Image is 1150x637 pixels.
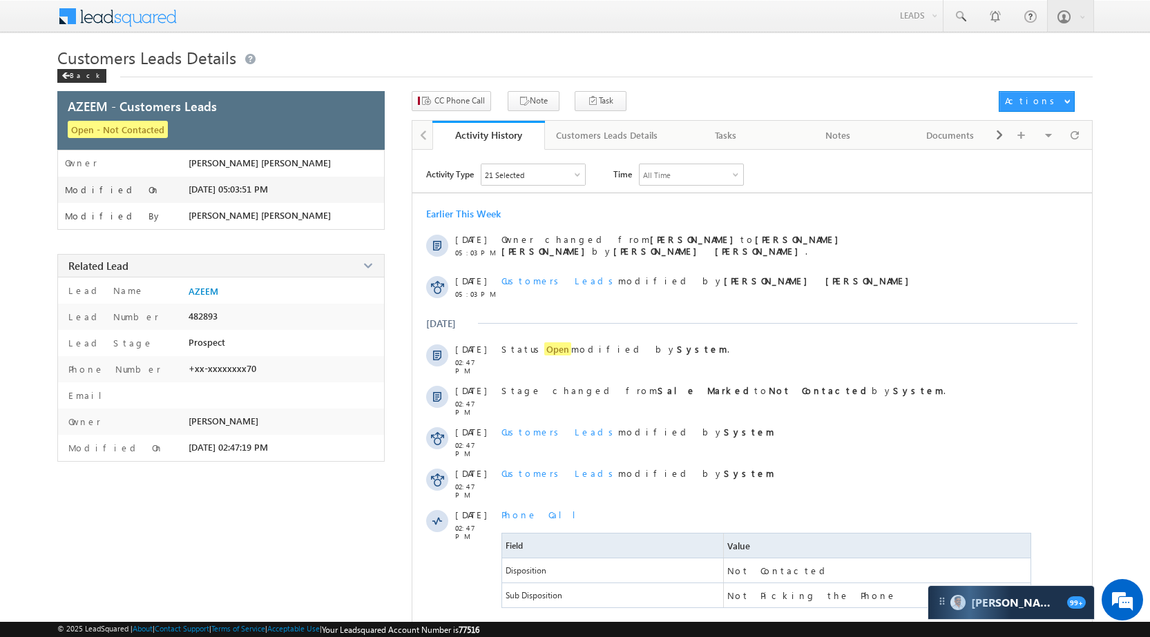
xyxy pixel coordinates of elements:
a: AZEEM [189,286,218,297]
div: Notes [794,127,883,144]
button: Actions [999,91,1075,112]
span: Owner changed from to by . [501,233,845,257]
span: modified by [501,467,774,479]
span: 482893 [189,311,218,322]
label: Modified On [65,442,164,453]
div: Documents [905,127,995,144]
strong: System [677,343,727,355]
span: 02:47 PM [455,441,497,458]
label: Lead Stage [65,337,153,349]
div: [DATE] [426,317,471,330]
label: Email [65,389,113,401]
span: 05:03 PM [455,290,497,298]
span: Stage changed from to by . [501,384,946,396]
div: Back [57,69,106,83]
a: Activity History [432,121,545,150]
label: Owner [65,157,97,168]
span: 02:47 PM [455,524,497,540]
div: Customers Leads Details [556,127,658,144]
span: © 2025 LeadSquared | | | | | [57,624,479,635]
a: About [133,624,153,633]
span: Phone Call [501,509,586,520]
span: Related Lead [68,259,128,273]
span: [PERSON_NAME] [PERSON_NAME] [189,157,331,168]
div: Activity History [443,128,535,141]
strong: Sale Marked [658,384,754,396]
span: Disposition [502,558,723,582]
button: CC Phone Call [412,91,491,111]
span: [DATE] [455,384,486,396]
div: Earlier This Week [426,207,501,220]
span: Your Leadsquared Account Number is [322,625,479,635]
strong: [PERSON_NAME] [PERSON_NAME] [613,245,805,257]
strong: [PERSON_NAME] [650,233,740,245]
span: 02:47 PM [455,358,497,375]
strong: System [893,384,943,396]
span: Prospect [189,337,225,348]
span: AZEEM - Customers Leads [68,97,217,115]
span: Open - Not Contacted [68,121,168,138]
span: [DATE] [455,275,486,286]
span: Status modified by . [501,342,729,355]
label: Modified On [65,184,160,195]
span: 99+ [1067,596,1086,609]
span: Value [727,540,750,551]
div: Owner Changed,Status Changed,Stage Changed,Source Changed,Notes & 16 more.. [481,164,585,185]
span: CC Phone Call [434,95,485,107]
span: [DATE] [455,233,486,245]
span: Activity Type [426,164,474,184]
span: [DATE] [455,509,486,520]
div: 21 Selected [485,170,524,179]
a: Tasks [670,121,783,150]
span: [DATE] [455,467,486,479]
img: carter-drag [937,596,948,607]
a: Notes [783,121,895,150]
button: Task [575,91,626,111]
span: Sub Disposition [502,583,723,607]
strong: Not Contacted [769,384,872,396]
span: 77516 [459,625,479,635]
div: Actions [1005,95,1060,107]
span: Not Picking the Phone [727,589,897,601]
span: [DATE] 02:47:19 PM [189,442,268,453]
span: 05:03 PM [455,248,497,257]
a: Acceptable Use [267,624,320,633]
strong: [PERSON_NAME] [PERSON_NAME] [724,275,916,286]
span: modified by [501,426,774,438]
span: 02:47 PM [455,482,497,499]
strong: System [724,426,774,438]
a: Terms of Service [211,624,265,633]
span: Customers Leads [501,275,618,286]
div: Tasks [681,127,770,144]
span: [PERSON_NAME] [189,415,258,427]
a: Contact Support [155,624,209,633]
span: Field [506,540,523,551]
strong: System [724,467,774,479]
a: Customers Leads Details [545,121,670,150]
button: Note [508,91,559,111]
span: [DATE] [455,426,486,438]
span: modified by [501,275,916,286]
span: [DATE] [455,343,486,355]
label: Phone Number [65,363,161,375]
span: Open [544,342,571,355]
label: Lead Number [65,311,159,322]
a: Documents [894,121,1007,150]
label: Lead Name [65,284,144,296]
span: Not Contacted [727,565,830,576]
span: 02:47 PM [455,400,497,416]
strong: [PERSON_NAME] [PERSON_NAME] [501,233,845,257]
span: [PERSON_NAME] [PERSON_NAME] [189,210,331,221]
span: Customers Leads [501,467,618,479]
label: Modified By [65,210,162,222]
span: +xx-xxxxxxxx70 [189,363,256,374]
span: Sub Disposition [506,590,562,600]
span: Disposition [506,565,546,576]
label: Owner [65,415,101,427]
span: Time [613,164,632,184]
span: [DATE] 05:03:51 PM [189,184,268,195]
span: Customers Leads [501,426,618,438]
span: Customers Leads Details [57,46,236,68]
div: carter-dragCarter[PERSON_NAME]99+ [928,585,1095,620]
